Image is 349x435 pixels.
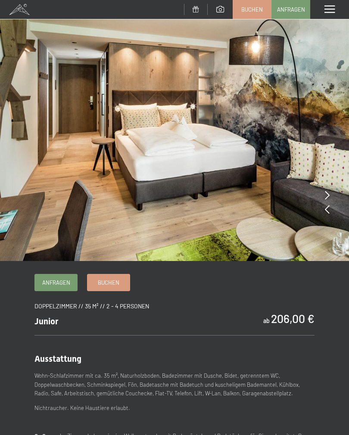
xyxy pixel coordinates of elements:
p: Nichtraucher. Keine Haustiere erlaubt. [34,404,315,413]
span: Doppelzimmer // 35 m² // 2 - 4 Personen [34,302,149,310]
span: Junior [34,316,59,326]
a: Buchen [233,0,271,19]
span: Buchen [98,279,119,286]
a: Buchen [87,274,130,291]
span: Anfragen [277,6,305,13]
b: 206,00 € [271,311,315,325]
a: Anfragen [35,274,77,291]
span: Buchen [241,6,263,13]
p: Wohn-Schlafzimmer mit ca. 35 m², Naturholzboden, Badezimmer mit Dusche, Bidet, getrenntem WC, Dop... [34,371,315,398]
span: ab [263,317,270,324]
span: Ausstattung [34,354,81,364]
a: Anfragen [272,0,310,19]
span: Anfragen [42,279,70,286]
